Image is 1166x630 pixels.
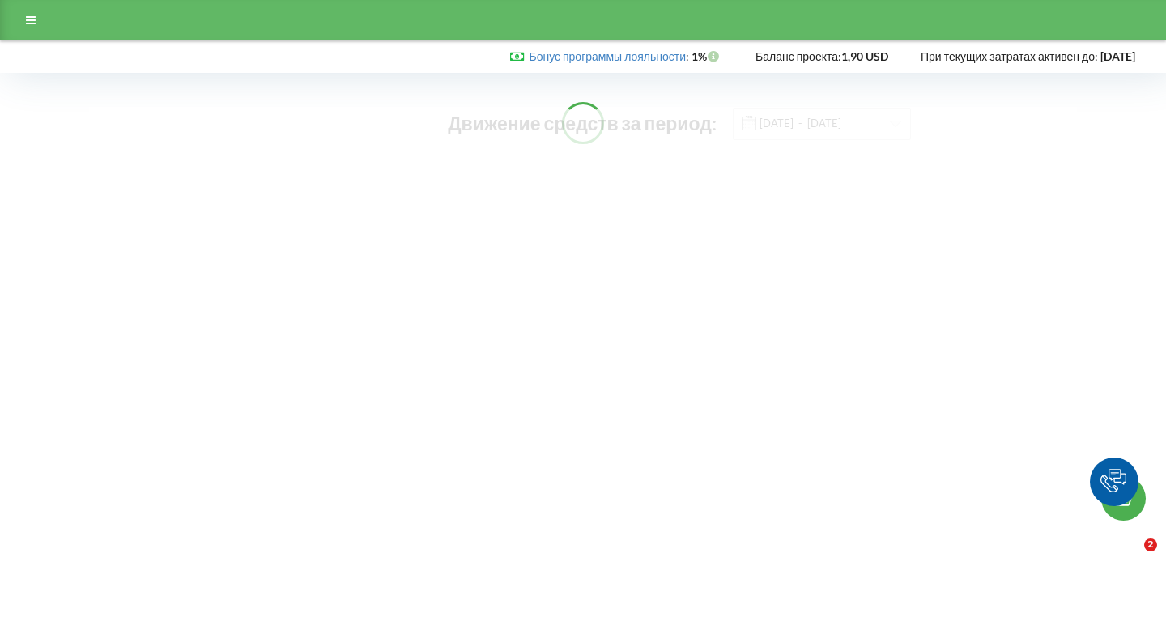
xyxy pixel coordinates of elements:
[529,49,686,63] a: Бонус программы лояльности
[1111,538,1150,577] iframe: Intercom live chat
[692,49,723,63] strong: 1%
[1144,538,1157,551] span: 2
[1100,49,1135,63] strong: [DATE]
[841,49,888,63] strong: 1,90 USD
[755,49,841,63] span: Баланс проекта:
[921,49,1098,63] span: При текущих затратах активен до:
[529,49,689,63] span: :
